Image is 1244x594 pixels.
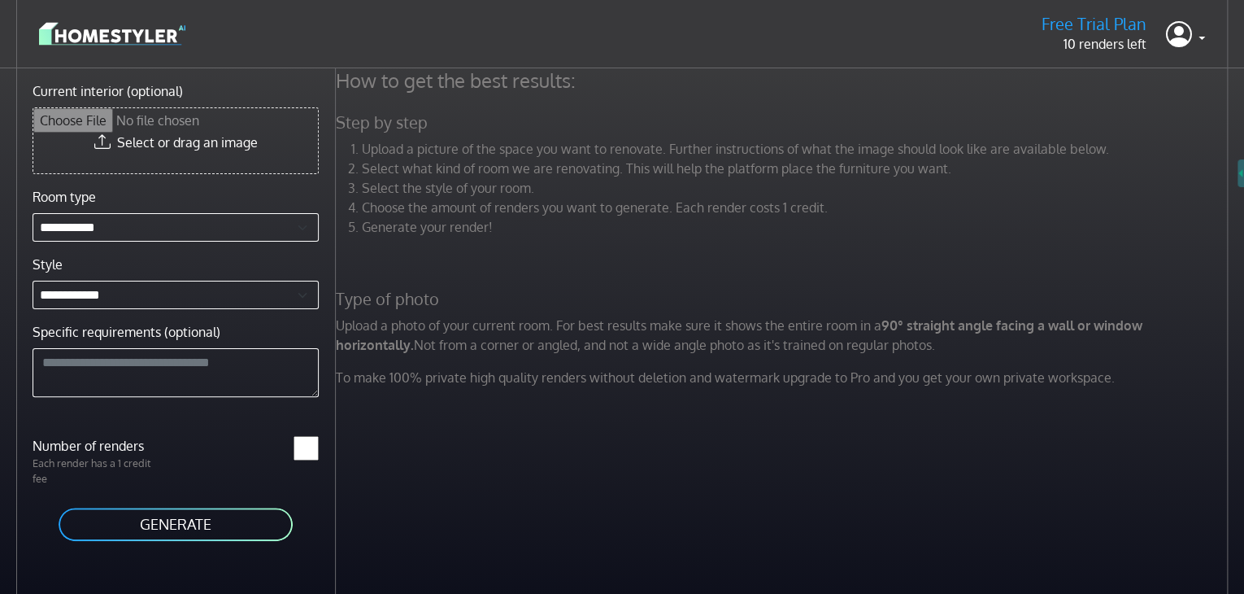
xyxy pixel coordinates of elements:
label: Number of renders [23,436,176,456]
li: Select what kind of room we are renovating. This will help the platform place the furniture you w... [362,159,1232,178]
label: Current interior (optional) [33,81,183,101]
label: Room type [33,187,96,207]
li: Choose the amount of renders you want to generate. Each render costs 1 credit. [362,198,1232,217]
p: 10 renders left [1042,34,1146,54]
li: Select the style of your room. [362,178,1232,198]
li: Generate your render! [362,217,1232,237]
p: Upload a photo of your current room. For best results make sure it shows the entire room in a Not... [326,316,1242,355]
li: Upload a picture of the space you want to renovate. Further instructions of what the image should... [362,139,1232,159]
img: logo-3de290ba35641baa71223ecac5eacb59cb85b4c7fdf211dc9aaecaaee71ea2f8.svg [39,20,185,48]
h5: Free Trial Plan [1042,14,1146,34]
h4: How to get the best results: [326,68,1242,93]
label: Specific requirements (optional) [33,322,220,342]
h5: Type of photo [326,289,1242,309]
h5: Step by step [326,112,1242,133]
p: Each render has a 1 credit fee [23,456,176,487]
p: To make 100% private high quality renders without deletion and watermark upgrade to Pro and you g... [326,368,1242,387]
button: GENERATE [57,506,294,543]
label: Style [33,255,63,274]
